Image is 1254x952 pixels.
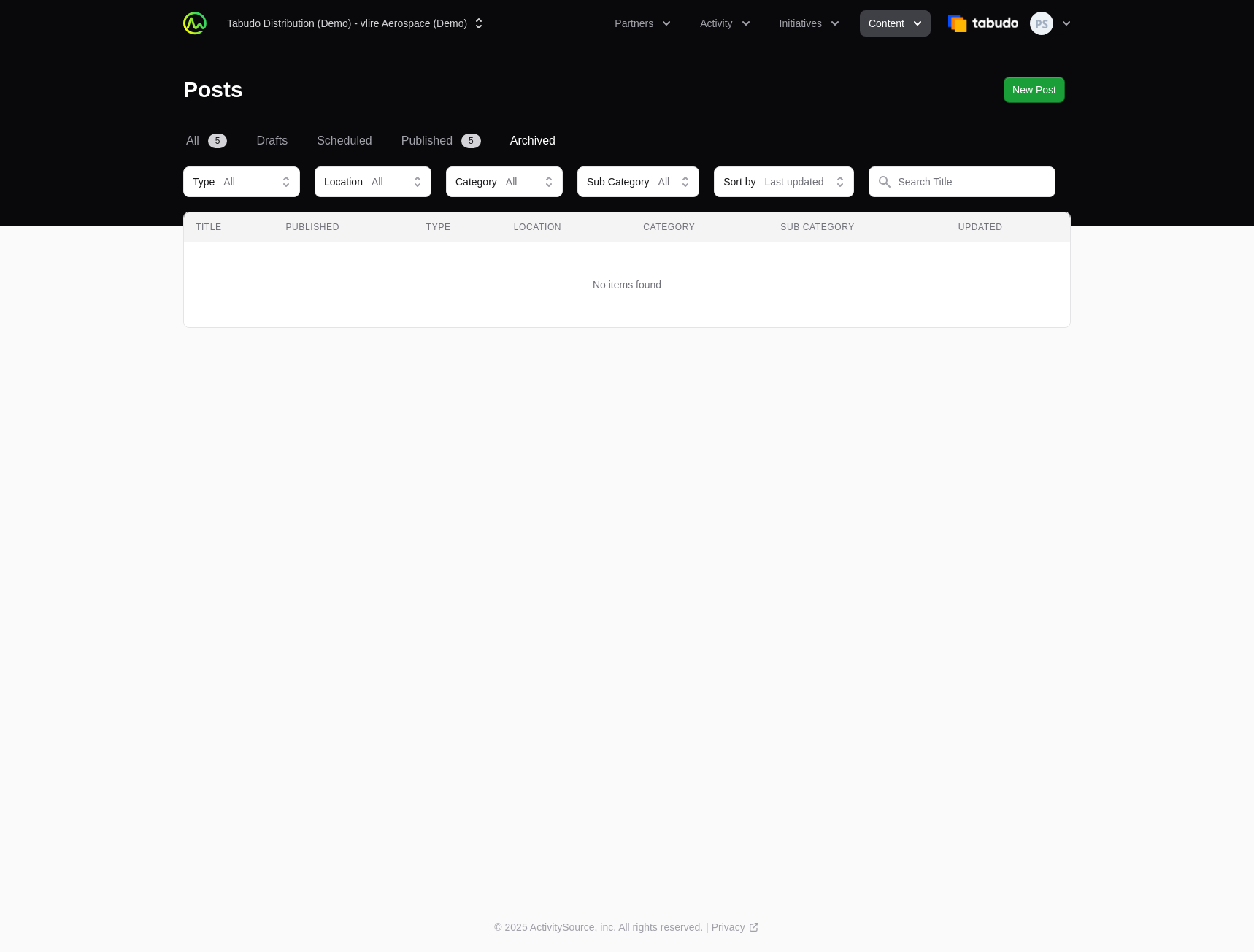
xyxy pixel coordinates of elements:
[218,10,495,37] div: Supplier switch menu
[315,166,431,197] div: Location filter
[324,174,363,189] span: Location
[256,132,288,150] span: Drafts
[771,10,848,37] div: Initiatives menu
[494,920,703,934] p: © 2025 ActivitySource, inc. All rights reserved.
[700,16,732,31] span: Activity
[615,16,653,31] span: Partners
[723,174,755,189] span: Sort by
[207,10,931,37] div: Main navigation
[399,132,484,150] a: Published5
[606,10,680,37] button: Partners
[869,16,904,31] span: Content
[765,174,824,189] span: Last updated
[507,132,558,150] a: Archived
[183,166,300,197] button: TypeAll
[502,212,631,242] th: Location
[510,132,555,150] span: Archived
[1004,77,1065,103] div: Primary actions
[606,10,680,37] div: Partners menu
[631,212,769,242] th: Category
[691,10,758,37] div: Activity menu
[587,174,650,189] span: Sub Category
[691,10,758,37] button: Activity
[184,242,1070,328] td: No items found
[183,132,1071,150] nav: Content navigation
[193,174,215,189] span: Type
[712,920,760,934] a: Privacy
[455,174,497,189] span: Category
[223,174,235,189] span: All
[577,166,699,197] button: Sub CategoryAll
[714,166,853,197] div: Sort by filter
[780,16,822,31] span: Initiatives
[461,134,481,148] span: 5
[315,166,431,197] button: LocationAll
[372,174,383,189] span: All
[860,10,931,37] div: Content menu
[1030,12,1053,35] img: Peter Spillane
[706,920,709,934] span: |
[314,132,375,150] a: Scheduled
[446,166,563,197] div: Category filter
[317,132,372,150] span: Scheduled
[183,166,300,197] div: Content Type filter
[218,10,495,37] button: Tabudo Distribution (Demo) - vlire Aerospace (Demo)
[183,166,1071,197] section: Content Filters
[208,134,228,148] span: 5
[186,132,199,150] span: All
[253,132,291,150] a: Drafts
[184,212,274,242] th: Title
[446,166,563,197] button: CategoryAll
[183,77,243,103] h1: Posts
[948,9,1018,38] img: Tabudo Distribution (Demo)
[714,166,853,197] button: Sort byLast updated
[577,166,699,197] div: Sub Category filter
[869,166,1055,197] input: Search Title
[183,132,230,150] a: All5
[506,174,518,189] span: All
[1012,81,1056,99] span: New Post
[274,212,414,242] th: Published
[401,132,453,150] span: Published
[658,174,670,189] span: All
[771,10,848,37] button: Initiatives
[415,212,502,242] th: Type
[183,12,207,35] img: ActivitySource
[947,212,1070,242] th: Updated
[769,212,947,242] th: Sub Category
[860,10,931,37] button: Content
[1004,77,1065,103] button: New Post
